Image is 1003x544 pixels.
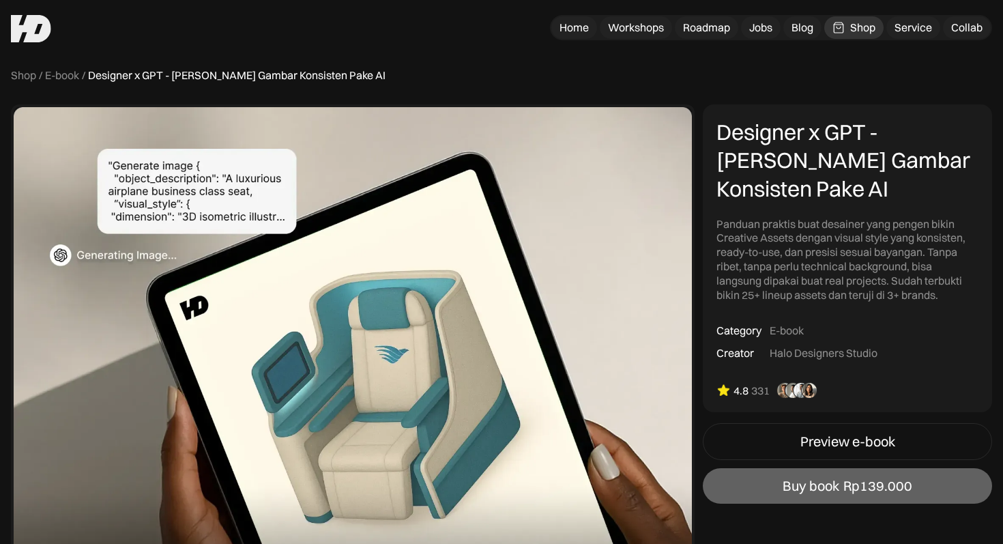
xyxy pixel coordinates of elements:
[824,16,884,39] a: Shop
[751,384,770,398] div: 331
[741,16,781,39] a: Jobs
[783,16,822,39] a: Blog
[895,20,932,35] div: Service
[843,478,912,494] div: Rp139.000
[943,16,991,39] a: Collab
[45,68,79,83] a: E-book
[11,68,36,83] a: Shop
[716,346,754,360] div: Creator
[82,68,85,83] div: /
[886,16,940,39] a: Service
[800,433,895,450] div: Preview e-book
[88,68,386,83] div: Designer x GPT - [PERSON_NAME] Gambar Konsisten Pake AI
[783,478,839,494] div: Buy book
[675,16,738,39] a: Roadmap
[770,324,804,338] div: E-book
[600,16,672,39] a: Workshops
[551,16,597,39] a: Home
[850,20,875,35] div: Shop
[608,20,664,35] div: Workshops
[716,324,761,338] div: Category
[703,468,992,504] a: Buy bookRp139.000
[559,20,589,35] div: Home
[770,346,877,360] div: Halo Designers Studio
[683,20,730,35] div: Roadmap
[791,20,813,35] div: Blog
[39,68,42,83] div: /
[716,217,978,302] div: Panduan praktis buat desainer yang pengen bikin Creative Assets dengan visual style yang konsiste...
[951,20,983,35] div: Collab
[703,423,992,460] a: Preview e-book
[733,384,748,398] div: 4.8
[749,20,772,35] div: Jobs
[716,118,978,203] div: Designer x GPT - [PERSON_NAME] Gambar Konsisten Pake AI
